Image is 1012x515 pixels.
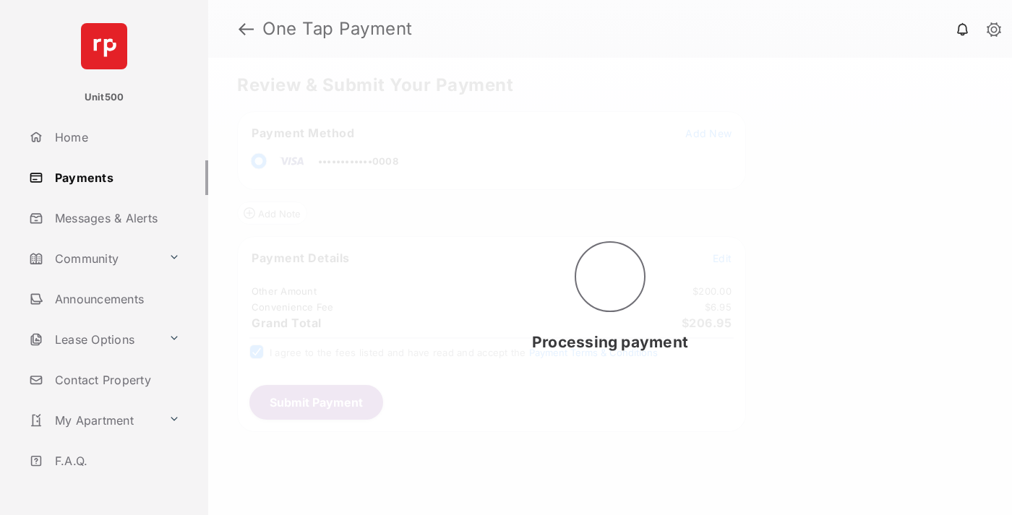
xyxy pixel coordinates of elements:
a: My Apartment [23,403,163,438]
a: Lease Options [23,322,163,357]
a: Announcements [23,282,208,316]
span: Processing payment [532,333,688,351]
a: Contact Property [23,363,208,397]
p: Unit500 [85,90,124,105]
a: Messages & Alerts [23,201,208,235]
a: Payments [23,160,208,195]
a: Home [23,120,208,155]
img: svg+xml;base64,PHN2ZyB4bWxucz0iaHR0cDovL3d3dy53My5vcmcvMjAwMC9zdmciIHdpZHRoPSI2NCIgaGVpZ2h0PSI2NC... [81,23,127,69]
strong: One Tap Payment [262,20,413,38]
a: Community [23,241,163,276]
a: F.A.Q. [23,443,208,478]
